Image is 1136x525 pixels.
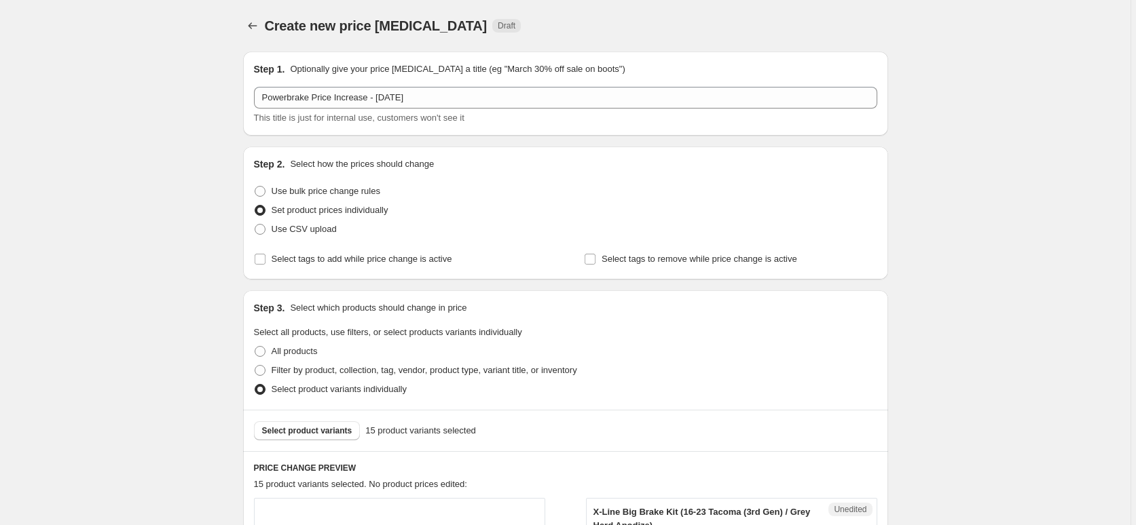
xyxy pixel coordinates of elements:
span: Select tags to remove while price change is active [602,254,797,264]
h2: Step 2. [254,157,285,171]
span: Select product variants individually [272,384,407,394]
span: All products [272,346,318,356]
span: This title is just for internal use, customers won't see it [254,113,464,123]
span: Use CSV upload [272,224,337,234]
p: Select which products should change in price [290,301,466,315]
span: Select tags to add while price change is active [272,254,452,264]
span: Use bulk price change rules [272,186,380,196]
span: Draft [498,20,515,31]
span: Unedited [834,504,866,515]
button: Select product variants [254,421,361,440]
h2: Step 1. [254,62,285,76]
button: Price change jobs [243,16,262,35]
span: 15 product variants selected. No product prices edited: [254,479,467,489]
span: 15 product variants selected [365,424,476,437]
h2: Step 3. [254,301,285,315]
span: Create new price [MEDICAL_DATA] [265,18,488,33]
span: Select all products, use filters, or select products variants individually [254,327,522,337]
input: 30% off holiday sale [254,87,877,109]
p: Optionally give your price [MEDICAL_DATA] a title (eg "March 30% off sale on boots") [290,62,625,76]
span: Filter by product, collection, tag, vendor, product type, variant title, or inventory [272,365,577,375]
h6: PRICE CHANGE PREVIEW [254,463,877,473]
p: Select how the prices should change [290,157,434,171]
span: Select product variants [262,425,352,436]
span: Set product prices individually [272,205,388,215]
